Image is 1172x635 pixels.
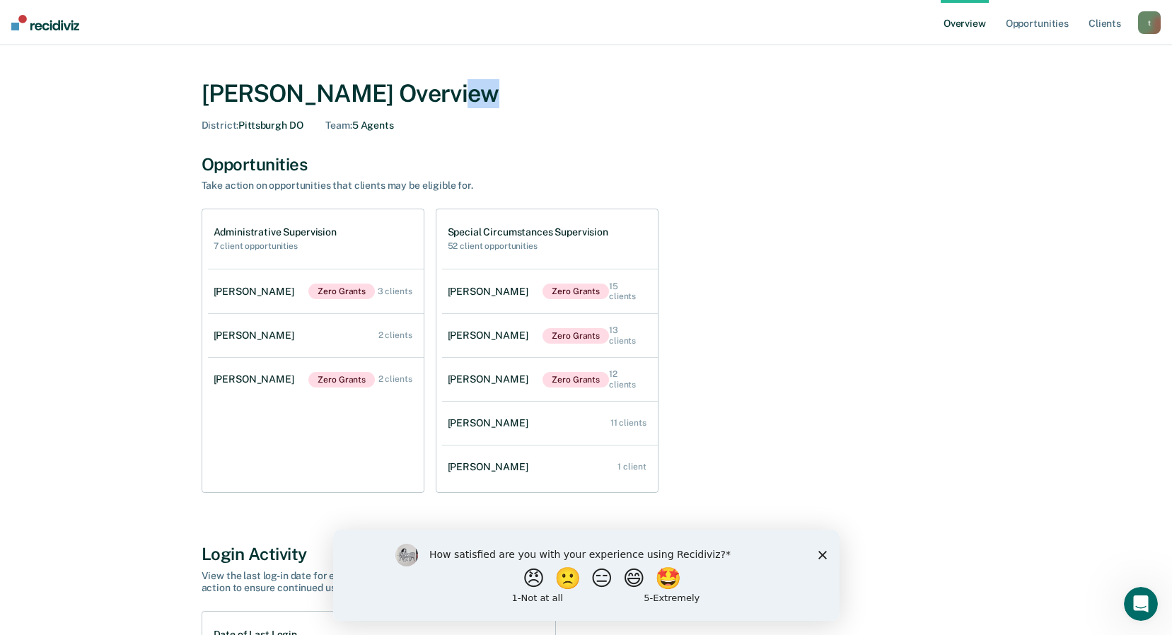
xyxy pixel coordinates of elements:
[308,284,375,299] span: Zero Grants
[333,530,840,621] iframe: Survey by Kim from Recidiviz
[202,180,697,192] div: Take action on opportunities that clients may be eligible for.
[448,373,534,385] div: [PERSON_NAME]
[378,374,412,384] div: 2 clients
[609,325,646,346] div: 13 clients
[609,281,646,302] div: 15 clients
[448,226,608,238] h1: Special Circumstances Supervision
[610,418,646,428] div: 11 clients
[202,544,971,564] div: Login Activity
[214,241,337,251] h2: 7 client opportunities
[214,286,300,298] div: [PERSON_NAME]
[442,311,658,360] a: [PERSON_NAME]Zero Grants 13 clients
[208,315,424,356] a: [PERSON_NAME] 2 clients
[378,330,412,340] div: 2 clients
[308,372,375,388] span: Zero Grants
[325,120,352,131] span: Team :
[214,226,337,238] h1: Administrative Supervision
[543,284,609,299] span: Zero Grants
[1124,587,1158,621] iframe: Intercom live chat
[208,269,424,313] a: [PERSON_NAME]Zero Grants 3 clients
[442,403,658,443] a: [PERSON_NAME] 11 clients
[202,154,971,175] div: Opportunities
[543,372,609,388] span: Zero Grants
[325,120,393,132] div: 5 Agents
[448,461,534,473] div: [PERSON_NAME]
[617,462,646,472] div: 1 client
[442,355,658,404] a: [PERSON_NAME]Zero Grants 12 clients
[442,267,658,316] a: [PERSON_NAME]Zero Grants 15 clients
[448,286,534,298] div: [PERSON_NAME]
[1138,11,1161,34] button: t
[448,241,608,251] h2: 52 client opportunities
[214,373,300,385] div: [PERSON_NAME]
[378,286,412,296] div: 3 clients
[543,328,609,344] span: Zero Grants
[214,330,300,342] div: [PERSON_NAME]
[202,120,239,131] span: District :
[202,570,697,594] div: View the last log-in date for each agent. Any agent inactive for over 30 days will be flagged, so...
[448,330,534,342] div: [PERSON_NAME]
[11,15,79,30] img: Recidiviz
[442,447,658,487] a: [PERSON_NAME] 1 client
[208,358,424,402] a: [PERSON_NAME]Zero Grants 2 clients
[202,120,303,132] div: Pittsburgh DO
[448,417,534,429] div: [PERSON_NAME]
[609,369,646,390] div: 12 clients
[202,79,971,108] div: [PERSON_NAME] Overview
